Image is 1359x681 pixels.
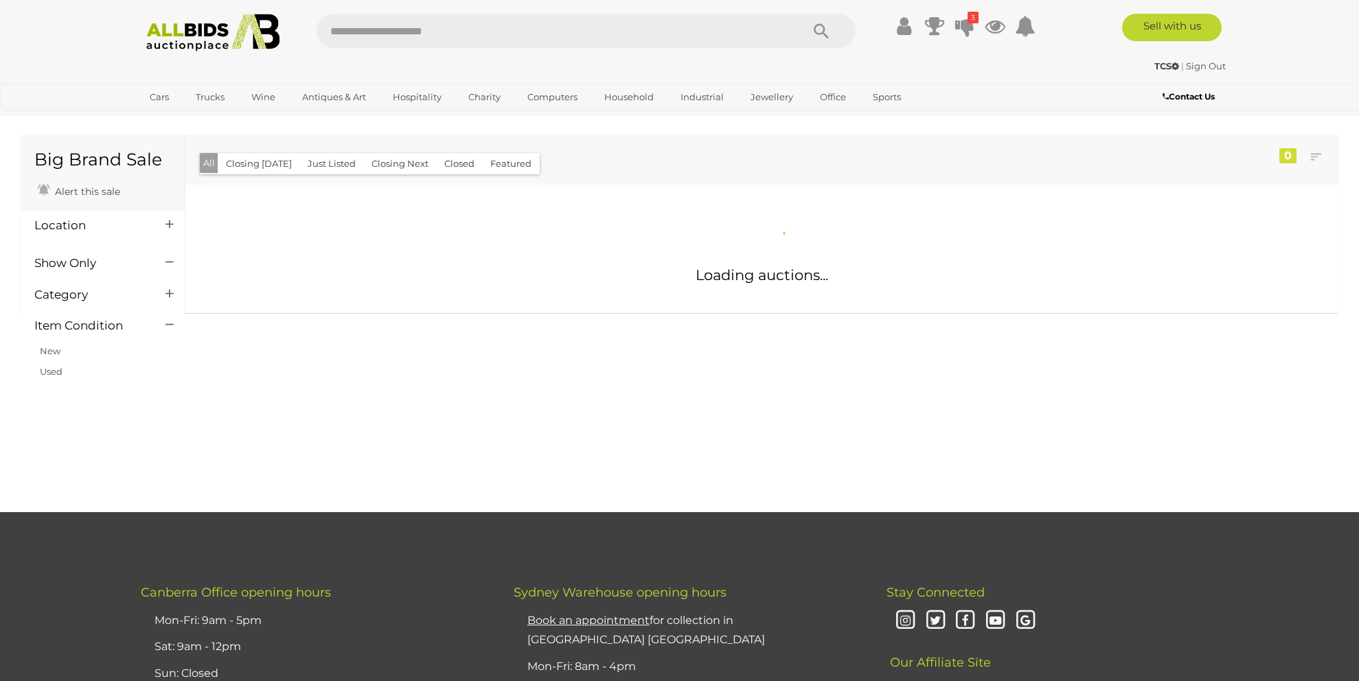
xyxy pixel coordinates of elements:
a: Contact Us [1163,89,1218,104]
span: Canberra Office opening hours [141,585,331,600]
div: 0 [1279,148,1297,163]
button: Closing [DATE] [218,153,300,174]
a: Alert this sale [34,180,124,200]
a: Sports [864,86,910,108]
button: Closing Next [363,153,437,174]
a: Industrial [672,86,733,108]
a: Jewellery [742,86,802,108]
span: Loading auctions... [696,266,828,284]
u: Book an appointment [527,614,650,627]
h4: Location [34,219,145,232]
button: Closed [436,153,483,174]
button: All [200,153,218,173]
i: Twitter [924,609,948,633]
a: New [40,345,60,356]
a: Book an appointmentfor collection in [GEOGRAPHIC_DATA] [GEOGRAPHIC_DATA] [527,614,765,647]
h4: Category [34,288,145,301]
button: Just Listed [299,153,364,174]
b: Contact Us [1163,91,1215,102]
a: TCS [1154,60,1181,71]
a: Antiques & Art [293,86,375,108]
button: Featured [482,153,540,174]
i: Facebook [953,609,977,633]
a: Cars [141,86,178,108]
h4: Item Condition [34,319,145,332]
a: [GEOGRAPHIC_DATA] [141,108,256,131]
a: Charity [459,86,510,108]
a: Used [40,366,62,377]
a: 3 [955,14,975,38]
li: Mon-Fri: 8am - 4pm [524,654,852,680]
a: Sign Out [1186,60,1226,71]
span: Alert this sale [52,185,120,198]
span: Our Affiliate Site [887,634,991,670]
i: Youtube [983,609,1007,633]
img: Allbids.com.au [139,14,288,51]
a: Sell with us [1122,14,1222,41]
a: Hospitality [384,86,450,108]
a: Household [595,86,663,108]
a: Office [811,86,855,108]
span: | [1181,60,1184,71]
i: Instagram [893,609,917,633]
i: Google [1014,609,1038,633]
a: Computers [518,86,586,108]
h4: Show Only [34,257,145,270]
button: Search [787,14,856,48]
li: Sat: 9am - 12pm [151,634,479,660]
li: Mon-Fri: 9am - 5pm [151,608,479,634]
a: Wine [242,86,284,108]
i: 3 [968,12,979,23]
h1: Big Brand Sale [34,150,171,170]
strong: TCS [1154,60,1179,71]
span: Stay Connected [887,585,985,600]
span: Sydney Warehouse opening hours [514,585,727,600]
a: Trucks [187,86,233,108]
